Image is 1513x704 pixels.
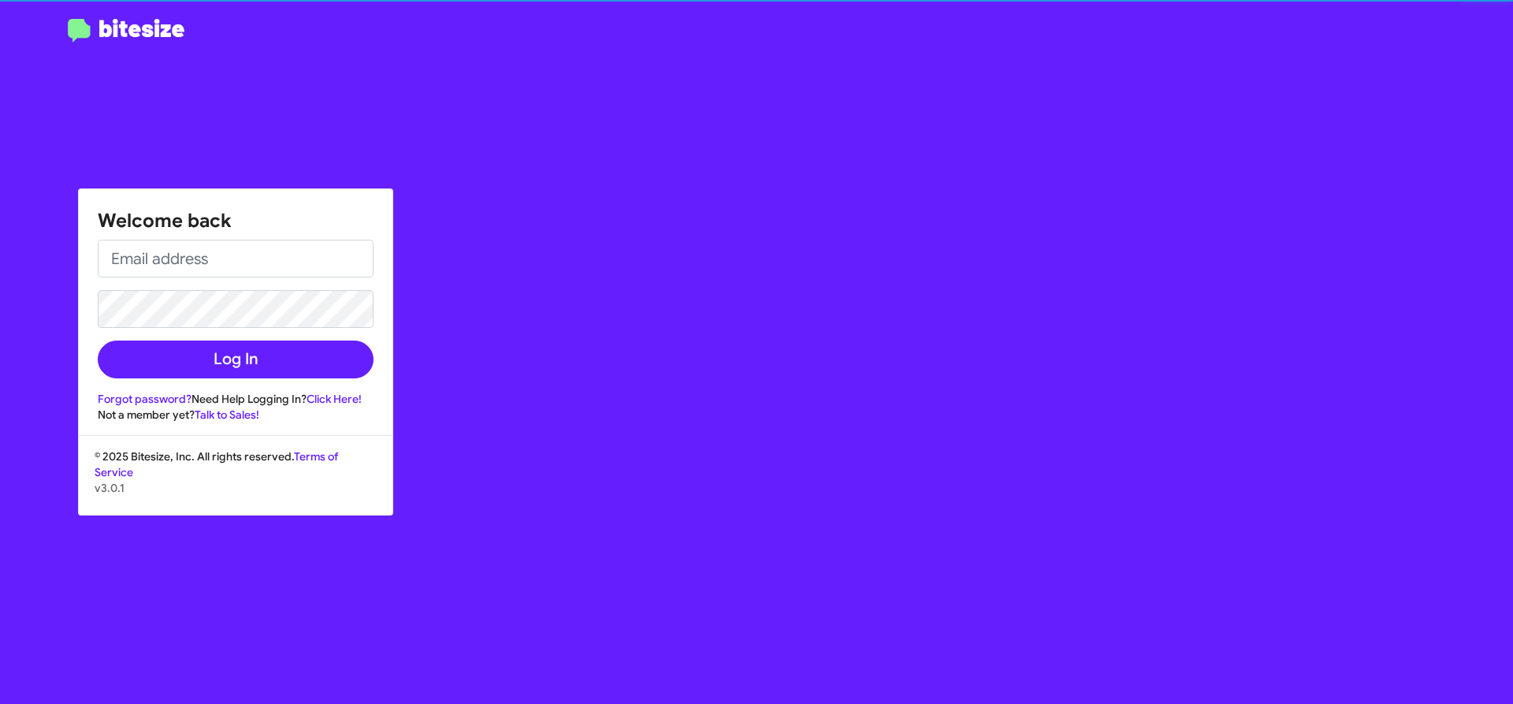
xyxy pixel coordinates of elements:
[195,408,259,422] a: Talk to Sales!
[98,407,374,423] div: Not a member yet?
[98,391,374,407] div: Need Help Logging In?
[98,392,191,406] a: Forgot password?
[307,392,362,406] a: Click Here!
[98,208,374,233] h1: Welcome back
[98,240,374,278] input: Email address
[95,480,377,496] p: v3.0.1
[79,449,392,515] div: © 2025 Bitesize, Inc. All rights reserved.
[98,341,374,378] button: Log In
